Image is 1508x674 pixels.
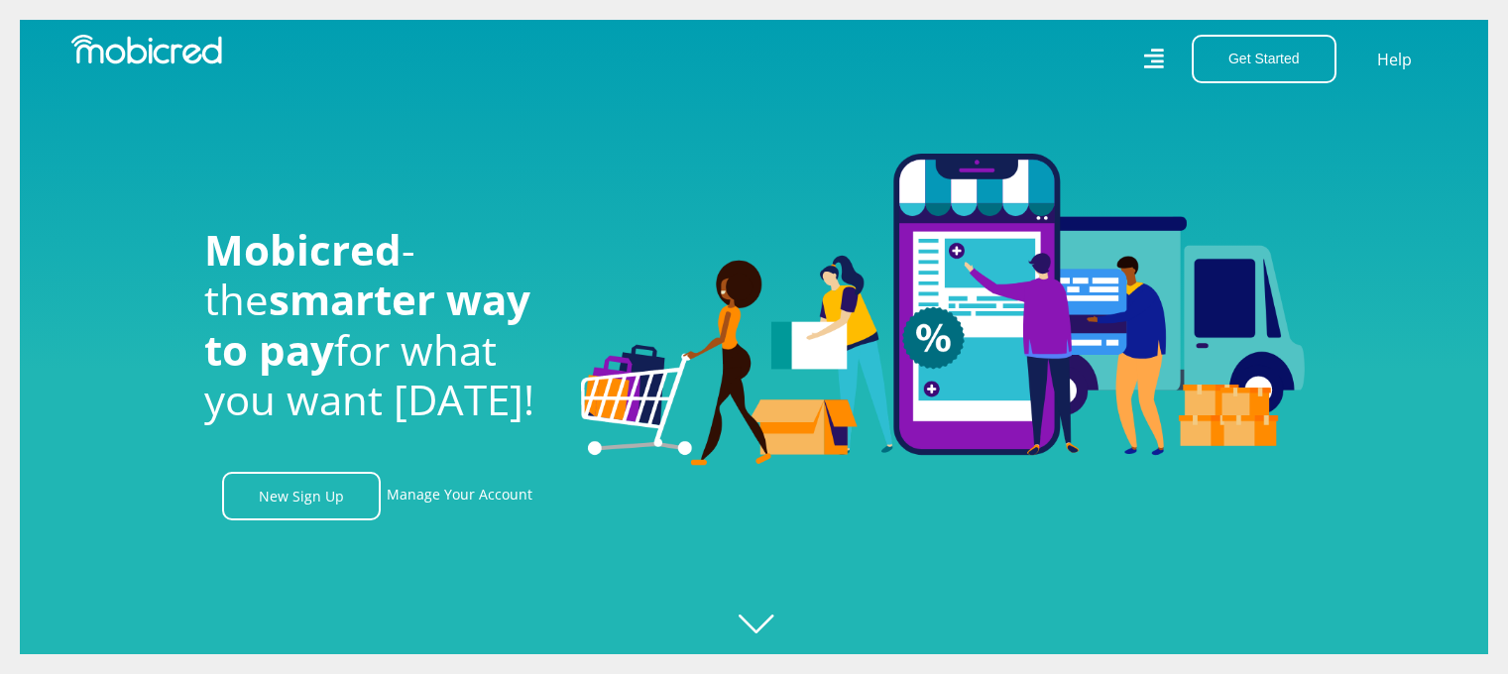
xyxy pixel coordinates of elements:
a: Help [1376,47,1413,72]
span: smarter way to pay [204,271,530,377]
h1: - the for what you want [DATE]! [204,225,551,425]
button: Get Started [1192,35,1336,83]
img: Welcome to Mobicred [581,154,1305,467]
a: New Sign Up [222,472,381,520]
a: Manage Your Account [387,472,532,520]
img: Mobicred [71,35,222,64]
span: Mobicred [204,221,402,278]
